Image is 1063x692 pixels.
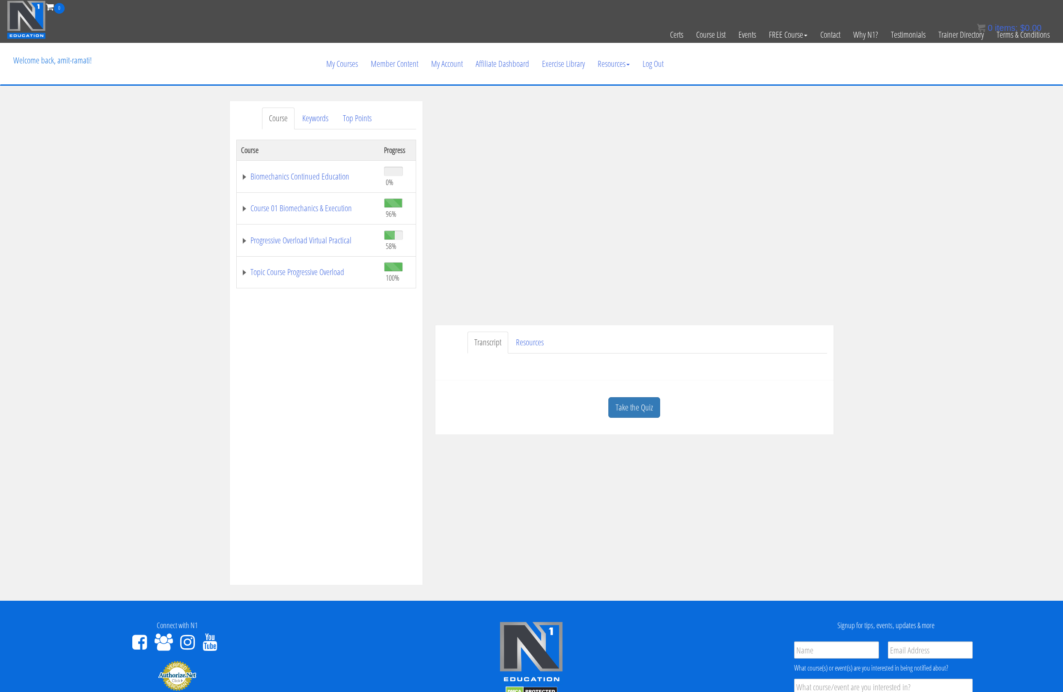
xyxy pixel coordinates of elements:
[364,43,425,84] a: Member Content
[295,108,335,129] a: Keywords
[7,43,98,78] p: Welcome back, amit-ramati!
[241,236,375,245] a: Progressive Overload Virtual Practical
[608,397,660,418] a: Take the Quiz
[499,621,563,685] img: n1-edu-logo
[762,14,814,56] a: FREE Course
[320,43,364,84] a: My Courses
[380,140,416,160] th: Progress
[6,621,348,630] h4: Connect with N1
[847,14,884,56] a: Why N1?
[54,3,65,14] span: 0
[386,177,393,187] span: 0%
[932,14,990,56] a: Trainer Directory
[794,641,879,659] input: Name
[536,43,591,84] a: Exercise Library
[386,273,399,282] span: 100%
[690,14,732,56] a: Course List
[241,172,375,181] a: Biomechanics Continued Education
[591,43,636,84] a: Resources
[1020,23,1025,33] span: $
[7,0,46,39] img: n1-education
[977,23,1042,33] a: 0 items: $0.00
[262,108,295,129] a: Course
[241,204,375,213] a: Course 01 Biomechanics & Execution
[386,241,396,251] span: 58%
[636,43,670,84] a: Log Out
[241,268,375,276] a: Topic Course Progressive Overload
[236,140,380,160] th: Course
[977,24,986,32] img: icon11.png
[509,332,551,353] a: Resources
[888,641,973,659] input: Email Address
[814,14,847,56] a: Contact
[469,43,536,84] a: Affiliate Dashboard
[988,23,992,33] span: 0
[425,43,469,84] a: My Account
[386,209,396,219] span: 96%
[990,14,1056,56] a: Terms & Conditions
[467,332,508,353] a: Transcript
[732,14,762,56] a: Events
[336,108,378,129] a: Top Points
[664,14,690,56] a: Certs
[1020,23,1042,33] bdi: 0.00
[158,660,197,691] img: Authorize.Net Merchant - Click to Verify
[995,23,1018,33] span: items:
[794,663,973,673] div: What course(s) or event(s) are you interested in being notified about?
[46,1,65,12] a: 0
[884,14,932,56] a: Testimonials
[715,621,1057,630] h4: Signup for tips, events, updates & more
